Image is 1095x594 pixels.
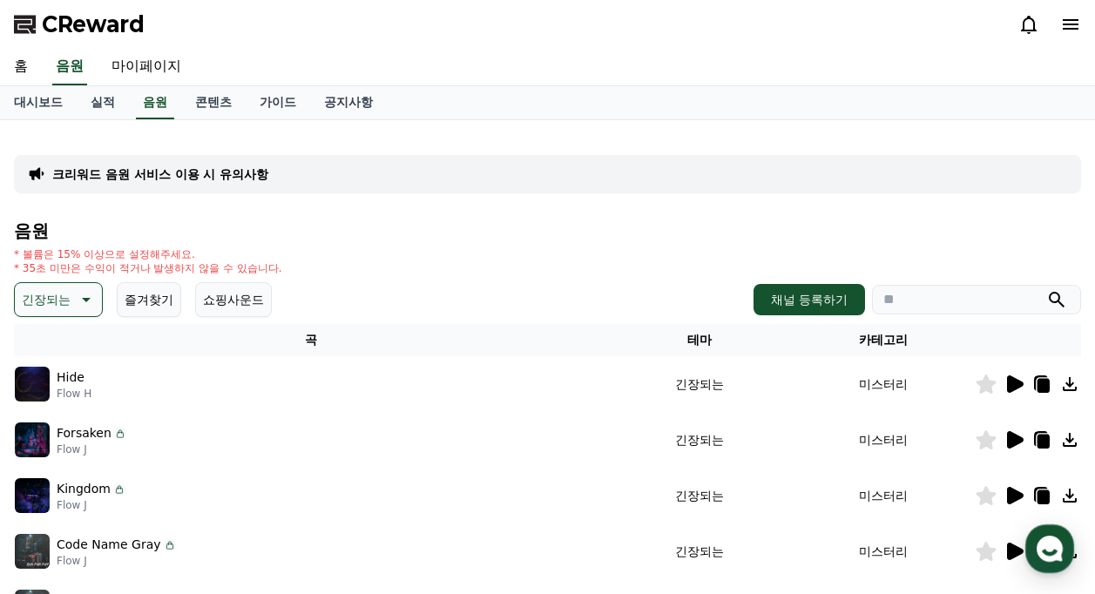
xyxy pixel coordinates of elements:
p: 긴장되는 [22,287,71,312]
button: 즐겨찾기 [117,282,181,317]
td: 미스터리 [791,356,975,412]
a: 실적 [77,86,129,119]
h4: 음원 [14,221,1081,240]
img: music [15,478,50,513]
th: 테마 [607,324,791,356]
td: 미스터리 [791,468,975,523]
a: 마이페이지 [98,49,195,85]
p: Hide [57,368,84,387]
span: CReward [42,10,145,38]
td: 긴장되는 [607,356,791,412]
p: * 35초 미만은 수익이 적거나 발생하지 않을 수 있습니다. [14,261,282,275]
a: 콘텐츠 [181,86,246,119]
img: music [15,367,50,402]
th: 카테고리 [791,324,975,356]
p: * 볼륨은 15% 이상으로 설정해주세요. [14,247,282,261]
td: 긴장되는 [607,468,791,523]
a: CReward [14,10,145,38]
a: 음원 [136,86,174,119]
p: Forsaken [57,424,112,442]
a: 공지사항 [310,86,387,119]
td: 미스터리 [791,523,975,579]
p: Kingdom [57,480,111,498]
p: Flow J [57,498,126,512]
p: Flow J [57,442,127,456]
td: 긴장되는 [607,523,791,579]
p: Flow J [57,554,177,568]
p: Flow H [57,387,91,401]
img: music [15,422,50,457]
button: 쇼핑사운드 [195,282,272,317]
a: 가이드 [246,86,310,119]
button: 긴장되는 [14,282,103,317]
p: Code Name Gray [57,536,161,554]
button: 채널 등록하기 [754,284,865,315]
a: 크리워드 음원 서비스 이용 시 유의사항 [52,165,268,183]
td: 긴장되는 [607,412,791,468]
td: 미스터리 [791,412,975,468]
img: music [15,534,50,569]
th: 곡 [14,324,607,356]
a: 음원 [52,49,87,85]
